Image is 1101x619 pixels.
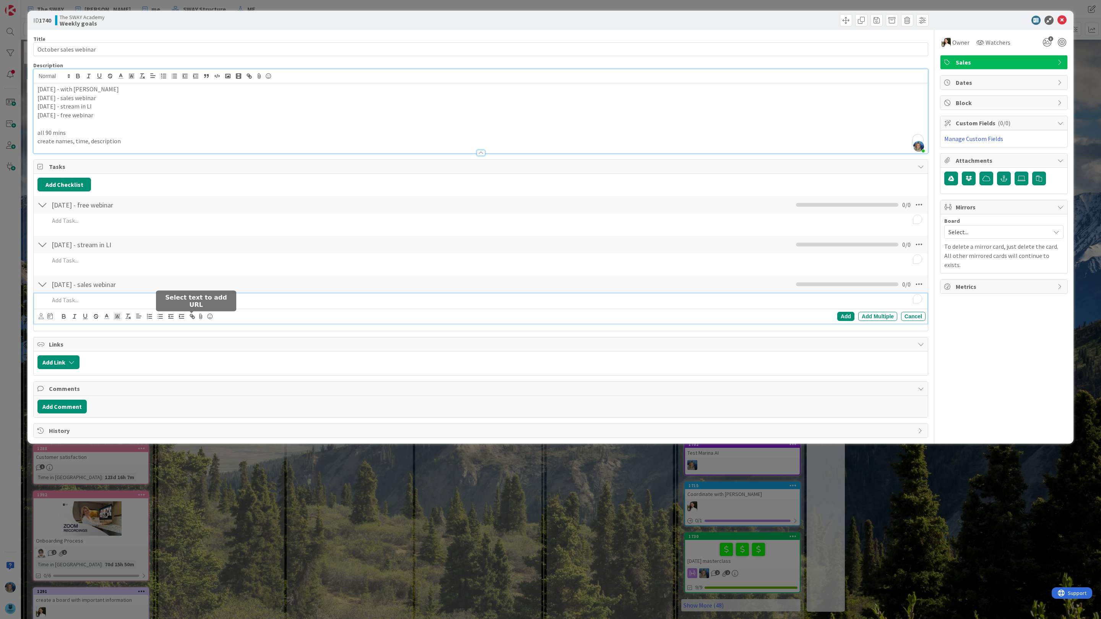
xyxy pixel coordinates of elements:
input: type card name here... [33,42,928,56]
span: 3 [1048,36,1053,41]
label: Title [33,36,45,42]
span: History [49,426,914,435]
p: [DATE] - with [PERSON_NAME] [37,85,924,94]
input: Add Checklist... [49,198,221,212]
div: Cancel [901,312,926,321]
span: Metrics [956,282,1054,291]
span: 0 / 0 [902,200,911,209]
button: Add Link [37,355,80,369]
span: Mirrors [956,203,1054,212]
p: [DATE] - sales webinar [37,94,924,102]
span: Sales [956,58,1054,67]
p: [DATE] - stream in LI [37,102,924,111]
span: Board [944,218,960,224]
span: Description [33,62,63,69]
span: 0 / 0 [902,280,911,289]
span: Dates [956,78,1054,87]
h5: Select text to add URL [159,293,233,308]
span: Watchers [986,38,1010,47]
span: The SWAY Academy [60,14,105,20]
input: Add Checklist... [49,238,221,251]
span: ID [33,16,51,25]
span: 0 / 0 [902,240,911,249]
div: Add [837,312,854,321]
span: ( 0/0 ) [998,119,1010,127]
div: To enrich screen reader interactions, please activate Accessibility in Grammarly extension settings [46,214,926,227]
span: Attachments [956,156,1054,165]
div: To enrich screen reader interactions, please activate Accessibility in Grammarly extension settings [46,293,926,307]
p: create names, time, description [37,137,924,146]
span: Comments [49,384,914,393]
p: [DATE] - free webinar [37,111,924,120]
span: Owner [952,38,969,47]
span: Block [956,98,1054,107]
p: To delete a mirror card, just delete the card. All other mirrored cards will continue to exists. [944,242,1064,269]
button: Add Comment [37,400,87,413]
b: Weekly goals [60,20,105,26]
div: To enrich screen reader interactions, please activate Accessibility in Grammarly extension settings [34,83,928,153]
a: Manage Custom Fields [944,135,1003,143]
input: Add Checklist... [49,277,221,291]
p: all 90 mins [37,128,924,137]
span: Support [16,1,35,10]
span: Links [49,340,914,349]
img: AK [942,38,951,47]
div: To enrich screen reader interactions, please activate Accessibility in Grammarly extension settings [46,254,926,267]
span: Select... [948,227,1046,237]
b: 1740 [39,16,51,24]
img: i2SuOMuCqKecF7EfnaxolPaBgaJc2hdG.JPEG [913,141,924,152]
div: Add Multiple [858,312,897,321]
span: Custom Fields [956,118,1054,128]
span: Tasks [49,162,914,171]
button: Add Checklist [37,178,91,191]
